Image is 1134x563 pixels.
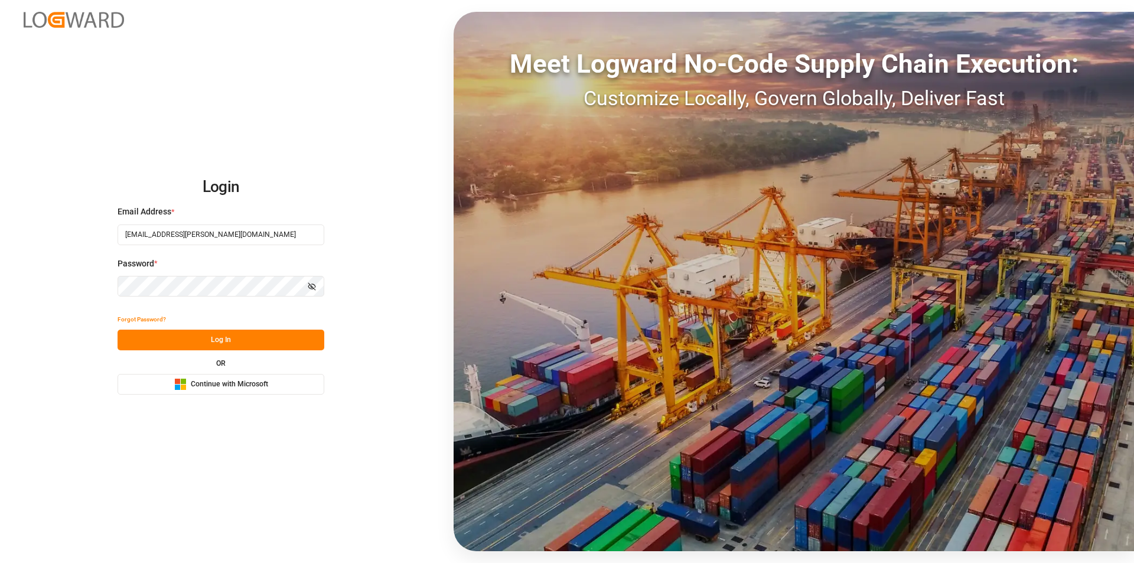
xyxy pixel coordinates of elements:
[191,379,268,390] span: Continue with Microsoft
[118,330,324,350] button: Log In
[118,309,166,330] button: Forgot Password?
[118,258,154,270] span: Password
[118,374,324,395] button: Continue with Microsoft
[454,83,1134,113] div: Customize Locally, Govern Globally, Deliver Fast
[118,224,324,245] input: Enter your email
[216,360,226,367] small: OR
[118,168,324,206] h2: Login
[24,12,124,28] img: Logward_new_orange.png
[118,206,171,218] span: Email Address
[454,44,1134,83] div: Meet Logward No-Code Supply Chain Execution:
